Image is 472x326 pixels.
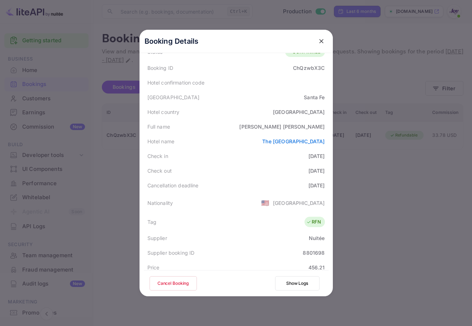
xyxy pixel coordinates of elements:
[306,219,321,226] div: RFN
[147,123,170,130] div: Full name
[150,276,197,291] button: Cancel Booking
[147,64,174,72] div: Booking ID
[147,264,160,271] div: Price
[315,35,328,48] button: close
[147,182,199,189] div: Cancellation deadline
[304,94,325,101] div: Santa Fe
[309,234,325,242] div: Nuitée
[147,138,175,145] div: Hotel name
[239,123,325,130] div: [PERSON_NAME] [PERSON_NAME]
[273,108,325,116] div: [GEOGRAPHIC_DATA]
[147,108,180,116] div: Hotel country
[147,218,156,226] div: Tag
[147,167,172,174] div: Check out
[308,167,325,174] div: [DATE]
[293,64,325,72] div: ChQzwbX3C
[262,138,325,144] a: The [GEOGRAPHIC_DATA]
[147,152,168,160] div: Check in
[308,264,325,271] div: 456.21
[147,79,204,86] div: Hotel confirmation code
[275,276,320,291] button: Show Logs
[303,249,325,257] div: 8801698
[273,199,325,207] div: [GEOGRAPHIC_DATA]
[308,152,325,160] div: [DATE]
[261,196,269,209] span: United States
[147,249,195,257] div: Supplier booking ID
[145,36,199,47] p: Booking Details
[147,234,167,242] div: Supplier
[308,182,325,189] div: [DATE]
[147,199,173,207] div: Nationality
[147,94,200,101] div: [GEOGRAPHIC_DATA]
